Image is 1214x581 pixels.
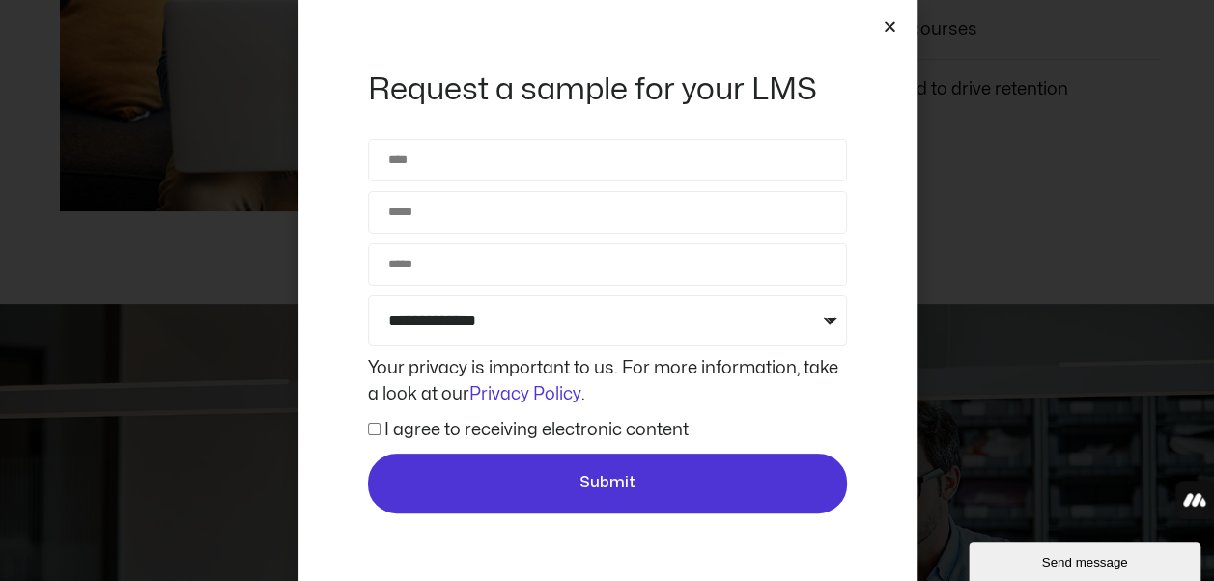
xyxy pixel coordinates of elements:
iframe: chat widget [969,539,1204,581]
label: I agree to receiving electronic content [384,422,689,438]
button: Submit [368,454,847,513]
span: Submit [579,471,635,496]
a: Close [883,19,897,34]
a: Privacy Policy [469,386,581,402]
h2: Request a sample for your LMS [368,69,847,110]
div: Your privacy is important to us. For more information, take a look at our . [363,355,852,407]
